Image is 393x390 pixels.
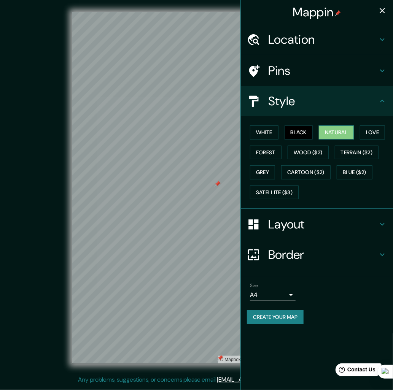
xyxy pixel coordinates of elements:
button: Blue ($2) [337,165,372,179]
div: Border [241,239,393,270]
h4: Mappin [293,5,341,20]
button: Satellite ($3) [250,185,299,200]
canvas: Map [72,12,321,363]
div: Style [241,86,393,116]
h4: Layout [268,217,378,232]
p: Any problems, suggestions, or concerns please email . [78,375,312,384]
button: Grey [250,165,275,179]
div: Pins [241,55,393,86]
button: Terrain ($2) [335,146,379,160]
button: Cartoon ($2) [281,165,331,179]
h4: Style [268,94,378,109]
button: Create your map [247,310,304,324]
a: [EMAIL_ADDRESS][DOMAIN_NAME] [217,376,311,384]
button: Natural [319,125,354,140]
button: White [250,125,278,140]
img: pin-icon.png [335,10,341,16]
h4: Border [268,247,378,262]
label: Size [250,282,258,289]
div: Layout [241,209,393,239]
button: Forest [250,146,282,160]
h4: Location [268,32,378,47]
h4: Pins [268,63,378,78]
div: Location [241,24,393,55]
button: Black [285,125,313,140]
div: A4 [250,289,296,301]
a: Mapbox [220,357,241,362]
button: Wood ($2) [288,146,329,160]
button: Love [360,125,385,140]
iframe: Help widget launcher [325,360,385,382]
